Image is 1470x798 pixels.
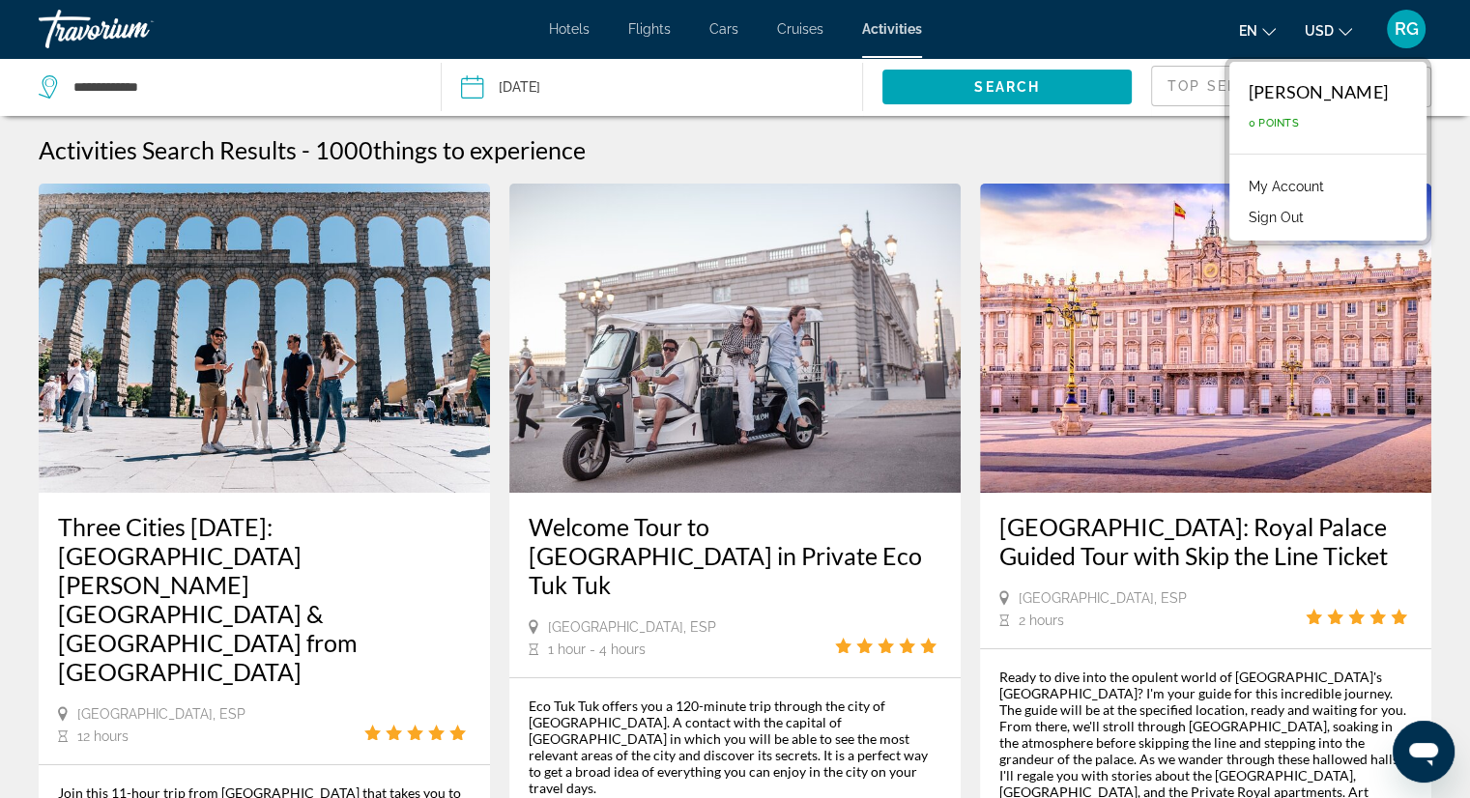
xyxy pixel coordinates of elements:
div: [PERSON_NAME] [1249,81,1388,102]
a: Welcome Tour to [GEOGRAPHIC_DATA] in Private Eco Tuk Tuk [529,512,941,599]
a: Activities [862,21,922,37]
button: Change currency [1305,16,1352,44]
span: - [302,135,310,164]
span: Search [974,79,1040,95]
a: Cars [709,21,738,37]
a: Travorium [39,4,232,54]
span: things to experience [373,135,586,164]
img: 03.jpg [39,184,490,493]
a: Cruises [777,21,823,37]
a: [GEOGRAPHIC_DATA]: Royal Palace Guided Tour with Skip the Line Ticket [999,512,1412,570]
img: 95.jpg [509,184,961,493]
span: [GEOGRAPHIC_DATA], ESP [77,706,245,722]
span: 2 hours [1019,613,1064,628]
span: 1 hour - 4 hours [548,641,646,657]
span: en [1239,23,1257,39]
button: Change language [1239,16,1276,44]
button: Sign Out [1239,205,1313,230]
span: [GEOGRAPHIC_DATA], ESP [548,619,716,635]
button: User Menu [1381,9,1431,49]
span: [GEOGRAPHIC_DATA], ESP [1019,590,1187,606]
button: Search [882,70,1132,104]
div: Eco Tuk Tuk offers you a 120-minute trip through the city of [GEOGRAPHIC_DATA]. A contact with th... [529,698,941,796]
span: USD [1305,23,1334,39]
button: Date: Oct 22, 2025 [461,58,863,116]
a: My Account [1239,174,1334,199]
a: Three Cities [DATE]: [GEOGRAPHIC_DATA][PERSON_NAME][GEOGRAPHIC_DATA] & [GEOGRAPHIC_DATA] from [GE... [58,512,471,686]
span: Top Sellers [1167,78,1278,94]
mat-select: Sort by [1167,74,1265,98]
span: 0 Points [1249,117,1299,129]
a: Hotels [549,21,590,37]
h2: 1000 [315,135,586,164]
span: 12 hours [77,728,129,744]
img: 8e.jpg [980,184,1431,493]
a: Flights [628,21,671,37]
h1: Activities Search Results [39,135,297,164]
iframe: Button to launch messaging window [1393,721,1455,783]
span: RG [1395,19,1419,39]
